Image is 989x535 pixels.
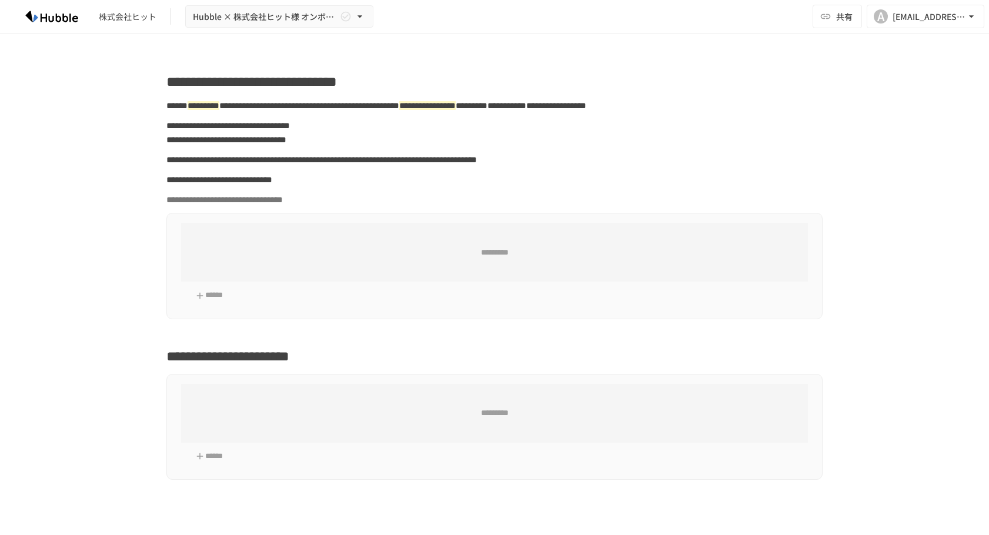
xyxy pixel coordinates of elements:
button: Hubble × 株式会社ヒット様 オンボーディングプロジェクト [185,5,373,28]
div: 株式会社ヒット [99,11,156,23]
span: Hubble × 株式会社ヒット様 オンボーディングプロジェクト [193,9,338,24]
button: 共有 [813,5,862,28]
div: A [874,9,888,24]
button: A[EMAIL_ADDRESS][DOMAIN_NAME] [867,5,984,28]
div: [EMAIL_ADDRESS][DOMAIN_NAME] [893,9,965,24]
span: 共有 [836,10,853,23]
img: HzDRNkGCf7KYO4GfwKnzITak6oVsp5RHeZBEM1dQFiQ [14,7,89,26]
